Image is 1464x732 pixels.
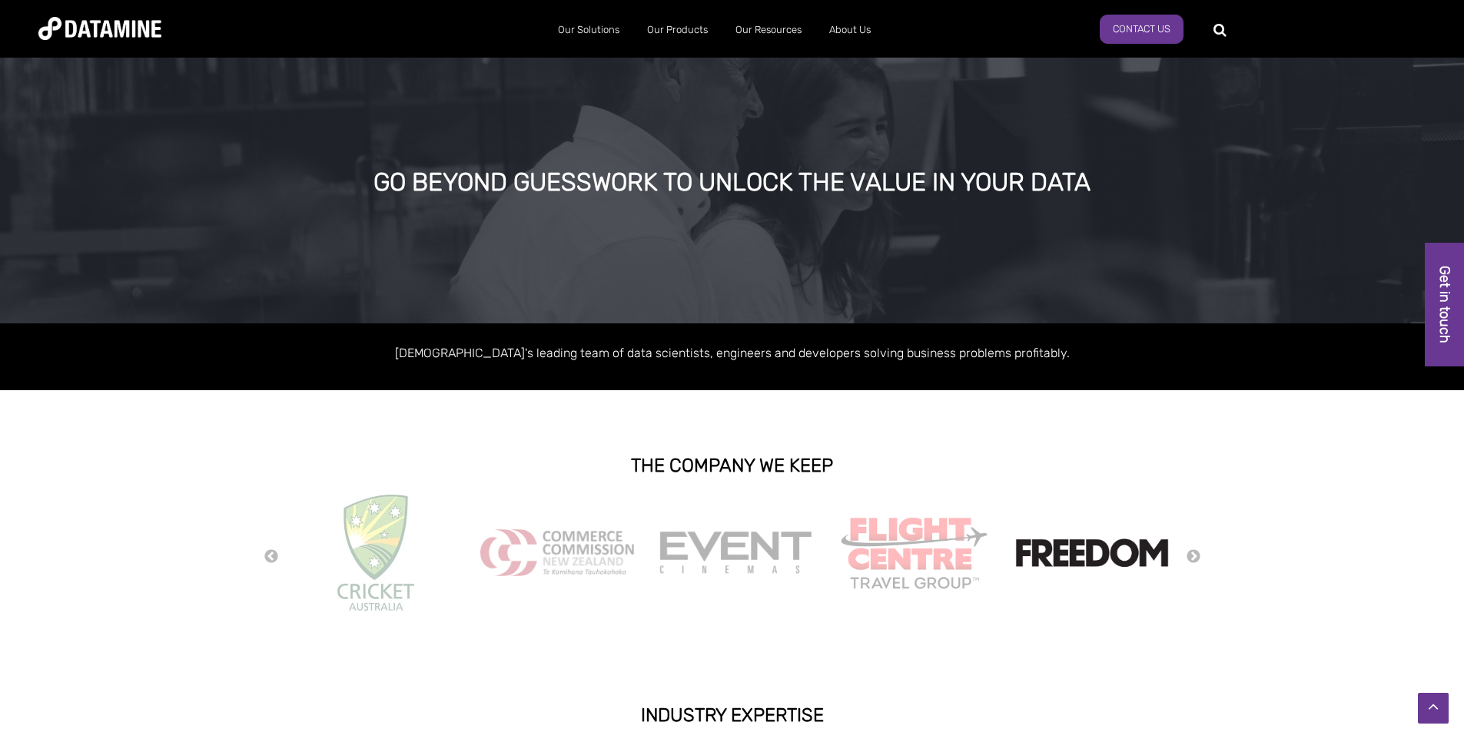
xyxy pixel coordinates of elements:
[1100,15,1183,44] a: Contact us
[815,10,885,50] a: About Us
[633,10,722,50] a: Our Products
[337,495,414,611] img: Cricket Australia
[631,455,833,476] strong: THE COMPANY WE KEEP
[659,531,812,575] img: event cinemas
[837,513,991,592] img: Flight Centre
[38,17,161,40] img: Datamine
[641,704,824,726] strong: INDUSTRY EXPERTISE
[1186,548,1201,565] button: Next
[722,10,815,50] a: Our Resources
[264,548,279,565] button: Previous
[166,169,1298,197] div: GO BEYOND GUESSWORK TO UNLOCK THE VALUE IN YOUR DATA
[294,343,1170,363] p: [DEMOGRAPHIC_DATA]'s leading team of data scientists, engineers and developers solving business p...
[1425,243,1464,366] a: Get in touch
[1015,538,1169,567] img: Freedom logo
[544,10,633,50] a: Our Solutions
[480,529,634,576] img: commercecommission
